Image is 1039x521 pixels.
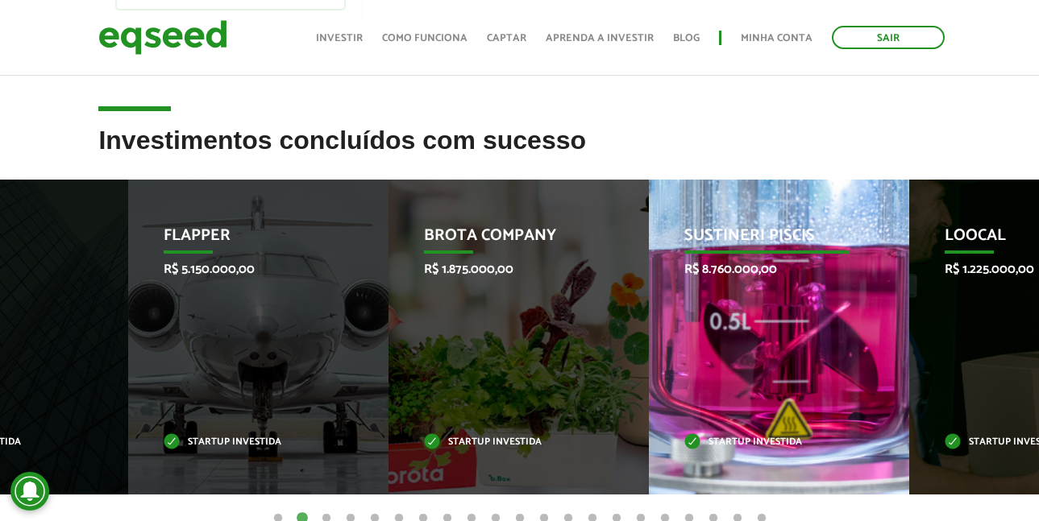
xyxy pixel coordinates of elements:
[164,226,329,254] p: Flapper
[424,262,589,277] p: R$ 1.875.000,00
[673,33,700,43] a: Blog
[832,26,945,49] a: Sair
[424,226,589,254] p: Brota Company
[164,438,329,447] p: Startup investida
[684,438,850,447] p: Startup investida
[487,33,526,43] a: Captar
[316,33,363,43] a: Investir
[98,126,940,179] h2: Investimentos concluídos com sucesso
[546,33,654,43] a: Aprenda a investir
[684,226,850,254] p: Sustineri Piscis
[424,438,589,447] p: Startup investida
[741,33,812,43] a: Minha conta
[684,262,850,277] p: R$ 8.760.000,00
[164,262,329,277] p: R$ 5.150.000,00
[382,33,468,43] a: Como funciona
[98,16,227,59] img: EqSeed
